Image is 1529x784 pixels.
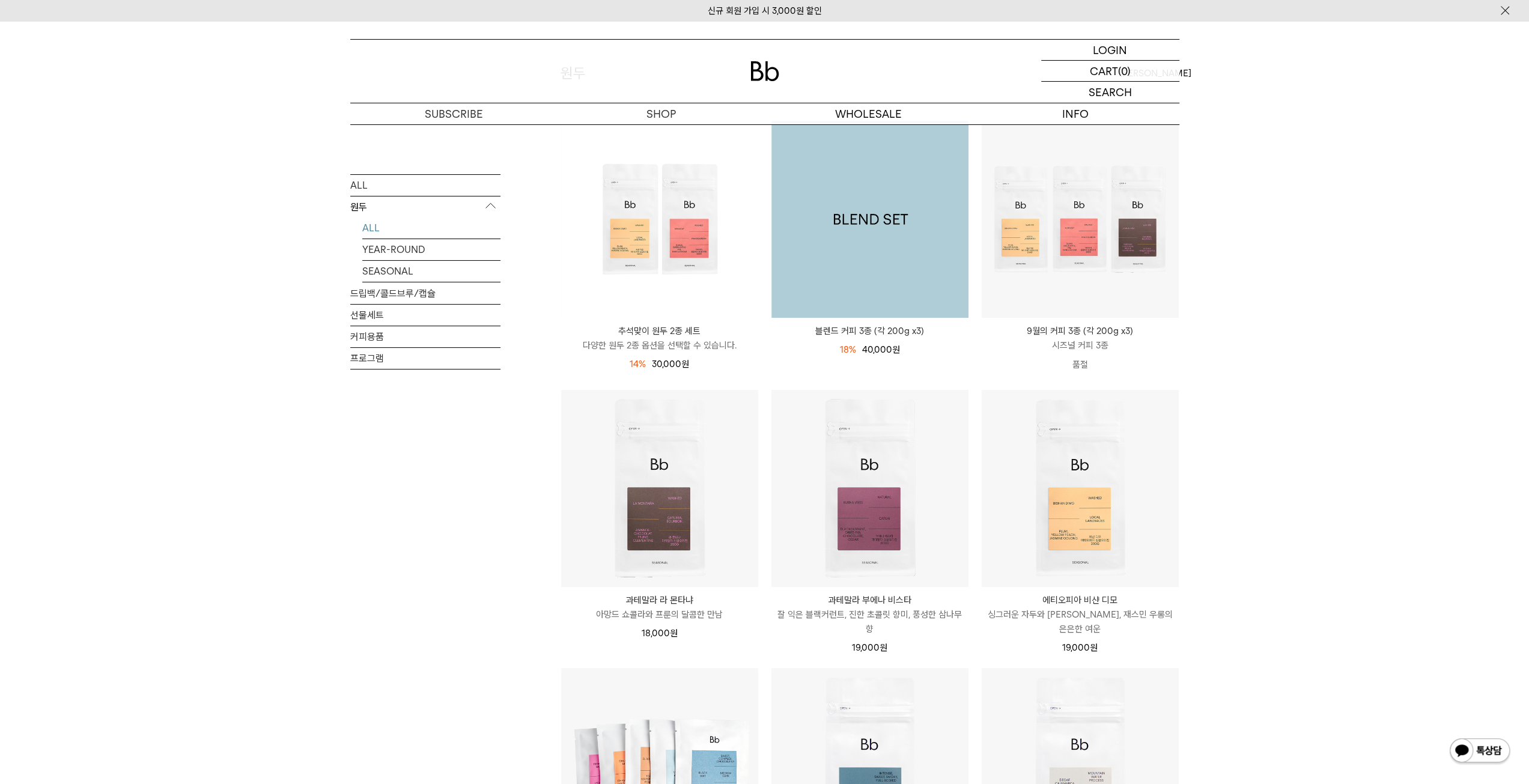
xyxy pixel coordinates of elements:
a: 에티오피아 비샨 디모 싱그러운 자두와 [PERSON_NAME], 재스민 우롱의 은은한 여운 [982,593,1179,636]
p: 품절 [982,353,1179,377]
a: 블렌드 커피 3종 (각 200g x3) [771,324,968,338]
a: 신규 회원 가입 시 3,000원 할인 [708,5,822,16]
p: 잘 익은 블랙커런트, 진한 초콜릿 향미, 풍성한 삼나무 향 [771,607,968,636]
p: WHOLESALE [765,103,972,124]
p: 과테말라 부에나 비스타 [771,593,968,607]
p: INFO [972,103,1179,124]
a: CART (0) [1041,61,1179,82]
p: 다양한 원두 2종 옵션을 선택할 수 있습니다. [561,338,758,353]
a: SHOP [558,103,765,124]
a: 프로그램 [350,348,500,369]
p: CART [1090,61,1118,81]
a: 추석맞이 원두 2종 세트 다양한 원두 2종 옵션을 선택할 수 있습니다. [561,324,758,353]
img: 과테말라 부에나 비스타 [771,390,968,587]
a: 선물세트 [350,305,500,326]
p: 과테말라 라 몬타냐 [561,593,758,607]
p: SEARCH [1089,82,1132,103]
span: 19,000 [852,642,887,653]
p: 시즈널 커피 3종 [982,338,1179,353]
p: 싱그러운 자두와 [PERSON_NAME], 재스민 우롱의 은은한 여운 [982,607,1179,636]
img: 로고 [750,61,779,81]
img: 에티오피아 비샨 디모 [982,390,1179,587]
p: 아망드 쇼콜라와 프룬의 달콤한 만남 [561,607,758,622]
span: 원 [681,359,689,369]
img: 추석맞이 원두 2종 세트 [561,121,758,318]
span: 19,000 [1062,642,1098,653]
span: 40,000 [862,344,900,355]
span: 원 [880,642,887,653]
img: 9월의 커피 3종 (각 200g x3) [982,121,1179,318]
a: SUBSCRIBE [350,103,558,124]
p: 추석맞이 원두 2종 세트 [561,324,758,338]
img: 1000001179_add2_053.png [771,121,968,318]
a: 과테말라 부에나 비스타 잘 익은 블랙커런트, 진한 초콜릿 향미, 풍성한 삼나무 향 [771,593,968,636]
a: 드립백/콜드브루/캡슐 [350,283,500,304]
a: 과테말라 라 몬타냐 아망드 쇼콜라와 프룬의 달콤한 만남 [561,593,758,622]
p: 에티오피아 비샨 디모 [982,593,1179,607]
p: 9월의 커피 3종 (각 200g x3) [982,324,1179,338]
a: SEASONAL [362,261,500,282]
span: 원 [670,628,678,639]
p: LOGIN [1093,40,1127,60]
a: 9월의 커피 3종 (각 200g x3) 시즈널 커피 3종 [982,324,1179,353]
img: 과테말라 라 몬타냐 [561,390,758,587]
div: 14% [630,357,646,371]
span: 18,000 [642,628,678,639]
p: (0) [1118,61,1131,81]
p: 원두 [350,196,500,218]
span: 원 [892,344,900,355]
a: 블렌드 커피 3종 (각 200g x3) [771,121,968,318]
a: LOGIN [1041,40,1179,61]
span: 원 [1090,642,1098,653]
a: ALL [362,217,500,239]
a: 커피용품 [350,326,500,347]
a: ALL [350,175,500,196]
img: 카카오톡 채널 1:1 채팅 버튼 [1448,737,1511,766]
a: YEAR-ROUND [362,239,500,260]
span: 30,000 [652,359,689,369]
div: 18% [840,342,856,357]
